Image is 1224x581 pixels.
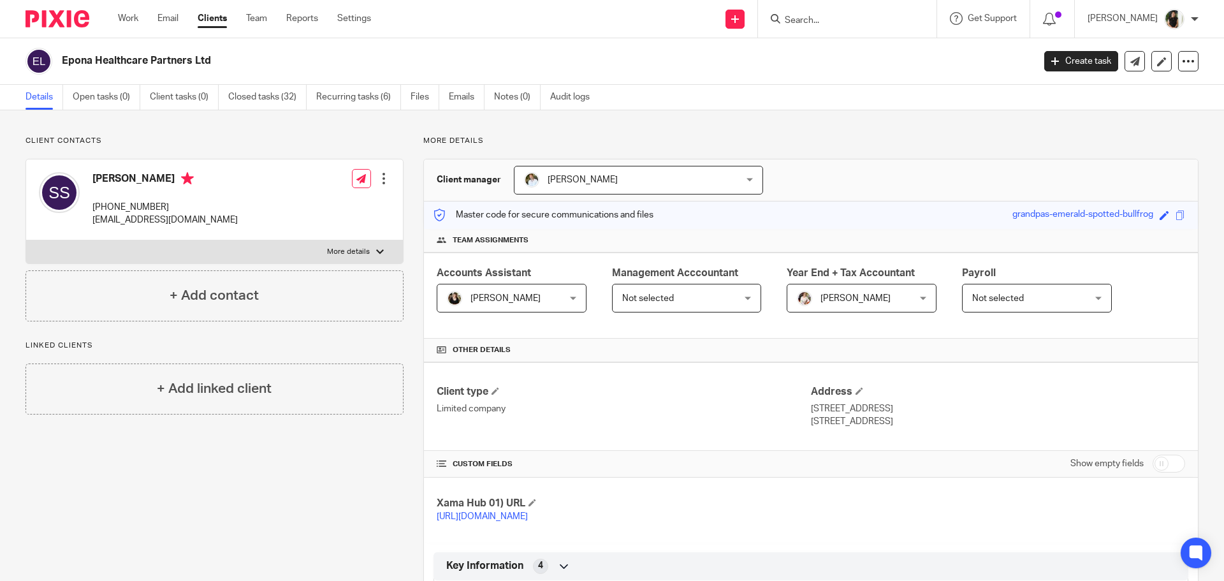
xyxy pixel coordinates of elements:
[972,294,1024,303] span: Not selected
[25,85,63,110] a: Details
[437,385,811,399] h4: Client type
[157,379,272,399] h4: + Add linked client
[811,415,1185,428] p: [STREET_ADDRESS]
[524,172,539,188] img: sarah-royle.jpg
[73,85,140,110] a: Open tasks (0)
[494,85,541,110] a: Notes (0)
[787,268,915,278] span: Year End + Tax Accountant
[316,85,401,110] a: Recurring tasks (6)
[622,294,674,303] span: Not selected
[246,12,267,25] a: Team
[25,10,89,27] img: Pixie
[286,12,318,25] a: Reports
[437,268,531,278] span: Accounts Assistant
[423,136,1198,146] p: More details
[150,85,219,110] a: Client tasks (0)
[25,136,404,146] p: Client contacts
[797,291,812,306] img: Kayleigh%20Henson.jpeg
[337,12,371,25] a: Settings
[92,172,238,188] h4: [PERSON_NAME]
[962,268,996,278] span: Payroll
[25,341,404,351] p: Linked clients
[228,85,307,110] a: Closed tasks (32)
[820,294,891,303] span: [PERSON_NAME]
[548,175,618,184] span: [PERSON_NAME]
[437,497,811,510] h4: Xama Hub 01) URL
[783,15,898,27] input: Search
[1088,12,1158,25] p: [PERSON_NAME]
[157,12,178,25] a: Email
[1164,9,1184,29] img: Janice%20Tang.jpeg
[92,214,238,226] p: [EMAIL_ADDRESS][DOMAIN_NAME]
[437,512,528,521] a: [URL][DOMAIN_NAME]
[25,48,52,75] img: svg%3E
[437,173,501,186] h3: Client manager
[550,85,599,110] a: Audit logs
[92,201,238,214] p: [PHONE_NUMBER]
[118,12,138,25] a: Work
[39,172,80,213] img: svg%3E
[62,54,833,68] h2: Epona Healthcare Partners Ltd
[327,247,370,257] p: More details
[411,85,439,110] a: Files
[968,14,1017,23] span: Get Support
[470,294,541,303] span: [PERSON_NAME]
[437,459,811,469] h4: CUSTOM FIELDS
[453,345,511,355] span: Other details
[612,268,738,278] span: Management Acccountant
[538,559,543,572] span: 4
[1044,51,1118,71] a: Create task
[181,172,194,185] i: Primary
[811,385,1185,399] h4: Address
[1012,208,1153,223] div: grandpas-emerald-spotted-bullfrog
[1070,457,1144,470] label: Show empty fields
[170,286,259,305] h4: + Add contact
[433,209,653,221] p: Master code for secure communications and files
[198,12,227,25] a: Clients
[453,235,528,246] span: Team assignments
[447,291,462,306] img: Helen%20Campbell.jpeg
[449,85,484,110] a: Emails
[437,402,811,415] p: Limited company
[811,402,1185,415] p: [STREET_ADDRESS]
[446,559,523,573] span: Key Information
